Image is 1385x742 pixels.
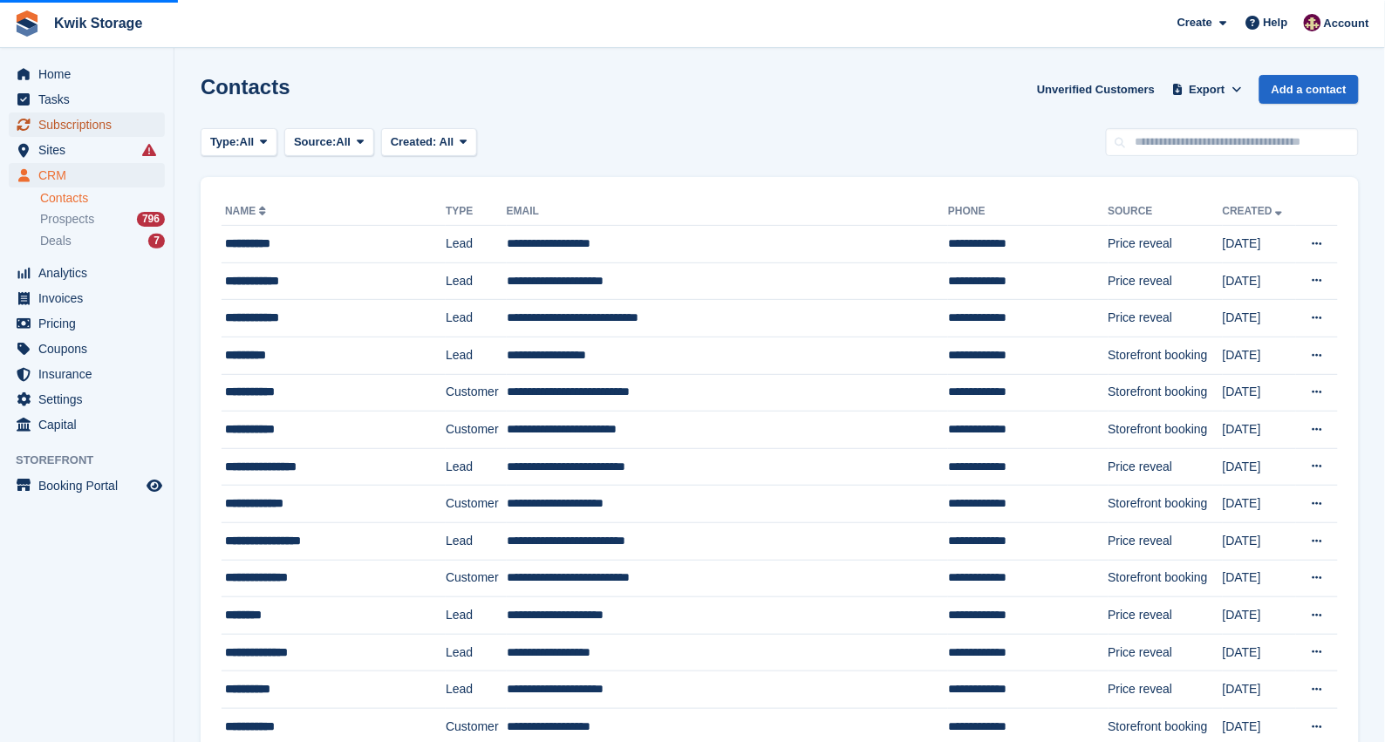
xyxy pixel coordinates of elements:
span: All [440,135,454,148]
td: [DATE] [1223,300,1296,337]
td: Price reveal [1109,597,1223,635]
a: menu [9,387,165,412]
span: Tasks [38,87,143,112]
a: menu [9,163,165,187]
td: Price reveal [1109,448,1223,486]
span: Settings [38,387,143,412]
a: Created [1223,205,1286,217]
td: Customer [446,412,507,449]
span: Storefront [16,452,174,469]
td: Lead [446,597,507,635]
td: Price reveal [1109,226,1223,263]
td: Lead [446,671,507,709]
span: Type: [210,133,240,151]
td: Lead [446,634,507,671]
span: All [240,133,255,151]
a: menu [9,138,165,162]
td: [DATE] [1223,337,1296,374]
span: CRM [38,163,143,187]
td: Storefront booking [1109,337,1223,374]
a: menu [9,311,165,336]
span: All [337,133,351,151]
td: [DATE] [1223,671,1296,709]
span: Prospects [40,211,94,228]
td: Price reveal [1109,522,1223,560]
td: [DATE] [1223,262,1296,300]
a: menu [9,62,165,86]
a: Name [225,205,269,217]
span: Source: [294,133,336,151]
a: Preview store [144,475,165,496]
img: stora-icon-8386f47178a22dfd0bd8f6a31ec36ba5ce8667c1dd55bd0f319d3a0aa187defe.svg [14,10,40,37]
span: Booking Portal [38,473,143,498]
span: Capital [38,412,143,437]
td: Price reveal [1109,300,1223,337]
a: Deals 7 [40,232,165,250]
td: Customer [446,560,507,597]
td: [DATE] [1223,522,1296,560]
th: Type [446,198,507,226]
a: Kwik Storage [47,9,149,37]
a: menu [9,286,165,310]
span: Invoices [38,286,143,310]
td: [DATE] [1223,486,1296,523]
th: Phone [948,198,1108,226]
td: Storefront booking [1109,560,1223,597]
a: menu [9,261,165,285]
div: 7 [148,234,165,248]
span: Create [1177,14,1212,31]
span: Coupons [38,337,143,361]
span: Help [1264,14,1288,31]
a: menu [9,337,165,361]
a: menu [9,362,165,386]
td: Lead [446,300,507,337]
div: 796 [137,212,165,227]
a: Unverified Customers [1030,75,1162,104]
button: Type: All [201,128,277,157]
a: menu [9,412,165,437]
span: Created: [391,135,437,148]
button: Source: All [284,128,374,157]
td: Storefront booking [1109,374,1223,412]
button: Export [1169,75,1245,104]
td: [DATE] [1223,634,1296,671]
td: [DATE] [1223,560,1296,597]
td: Lead [446,226,507,263]
td: Lead [446,262,507,300]
td: Storefront booking [1109,412,1223,449]
span: Home [38,62,143,86]
a: Add a contact [1259,75,1359,104]
span: Insurance [38,362,143,386]
td: Lead [446,522,507,560]
span: Deals [40,233,72,249]
a: menu [9,473,165,498]
a: Prospects 796 [40,210,165,228]
th: Email [507,198,948,226]
span: Subscriptions [38,112,143,137]
h1: Contacts [201,75,290,99]
th: Source [1109,198,1223,226]
span: Pricing [38,311,143,336]
a: menu [9,112,165,137]
td: [DATE] [1223,448,1296,486]
img: ellie tragonette [1304,14,1321,31]
span: Account [1324,15,1369,32]
span: Sites [38,138,143,162]
span: Export [1190,81,1225,99]
td: Lead [446,448,507,486]
a: Contacts [40,190,165,207]
td: Customer [446,374,507,412]
td: [DATE] [1223,412,1296,449]
td: [DATE] [1223,226,1296,263]
i: Smart entry sync failures have occurred [142,143,156,157]
td: Lead [446,337,507,374]
td: Customer [446,486,507,523]
td: Storefront booking [1109,486,1223,523]
a: menu [9,87,165,112]
span: Analytics [38,261,143,285]
button: Created: All [381,128,477,157]
td: [DATE] [1223,374,1296,412]
td: [DATE] [1223,597,1296,635]
td: Price reveal [1109,262,1223,300]
td: Price reveal [1109,671,1223,709]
